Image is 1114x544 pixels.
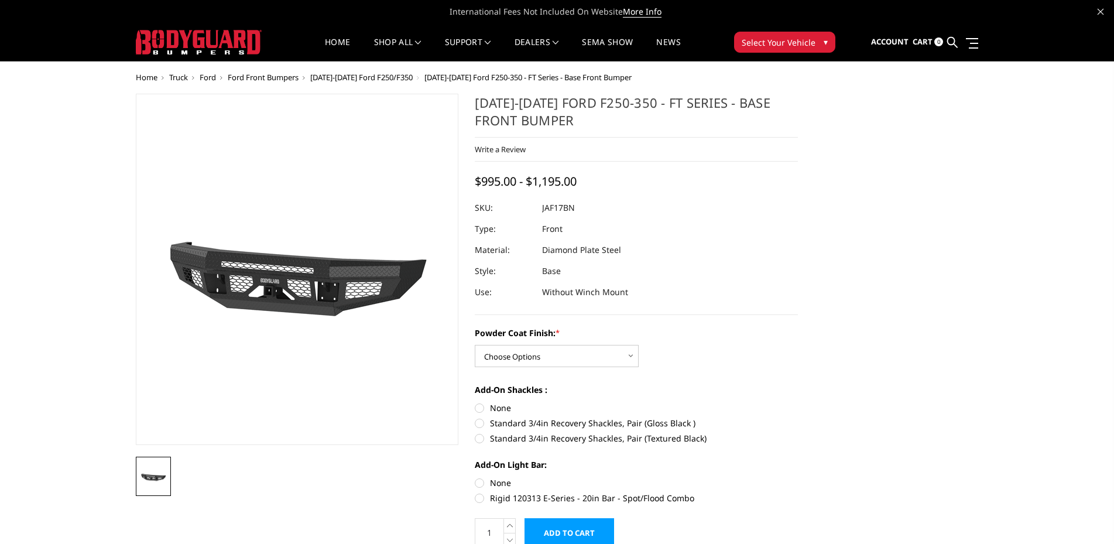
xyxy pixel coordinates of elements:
[475,432,798,444] label: Standard 3/4in Recovery Shackles, Pair (Textured Black)
[542,240,621,261] dd: Diamond Plate Steel
[310,72,413,83] a: [DATE]-[DATE] Ford F250/F350
[374,38,421,61] a: shop all
[136,72,157,83] a: Home
[445,38,491,61] a: Support
[913,26,943,58] a: Cart 0
[136,30,262,54] img: BODYGUARD BUMPERS
[742,36,815,49] span: Select Your Vehicle
[475,94,798,138] h1: [DATE]-[DATE] Ford F250-350 - FT Series - Base Front Bumper
[475,240,533,261] dt: Material:
[325,38,350,61] a: Home
[169,72,188,83] a: Truck
[475,197,533,218] dt: SKU:
[824,36,828,48] span: ▾
[934,37,943,46] span: 0
[542,197,575,218] dd: JAF17BN
[475,218,533,240] dt: Type:
[475,477,798,489] label: None
[623,6,661,18] a: More Info
[542,282,628,303] dd: Without Winch Mount
[582,38,633,61] a: SEMA Show
[913,36,933,47] span: Cart
[139,468,167,484] img: 2017-2022 Ford F250-350 - FT Series - Base Front Bumper
[475,384,798,396] label: Add-On Shackles :
[734,32,835,53] button: Select Your Vehicle
[475,261,533,282] dt: Style:
[136,94,459,445] a: 2017-2022 Ford F250-350 - FT Series - Base Front Bumper
[515,38,559,61] a: Dealers
[871,26,909,58] a: Account
[475,492,798,504] label: Rigid 120313 E-Series - 20in Bar - Spot/Flood Combo
[542,261,561,282] dd: Base
[475,282,533,303] dt: Use:
[871,36,909,47] span: Account
[656,38,680,61] a: News
[475,144,526,155] a: Write a Review
[475,173,577,189] span: $995.00 - $1,195.00
[150,187,443,352] img: 2017-2022 Ford F250-350 - FT Series - Base Front Bumper
[475,327,798,339] label: Powder Coat Finish:
[475,402,798,414] label: None
[475,459,798,471] label: Add-On Light Bar:
[228,72,299,83] a: Ford Front Bumpers
[200,72,216,83] a: Ford
[424,72,632,83] span: [DATE]-[DATE] Ford F250-350 - FT Series - Base Front Bumper
[475,417,798,429] label: Standard 3/4in Recovery Shackles, Pair (Gloss Black )
[542,218,563,240] dd: Front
